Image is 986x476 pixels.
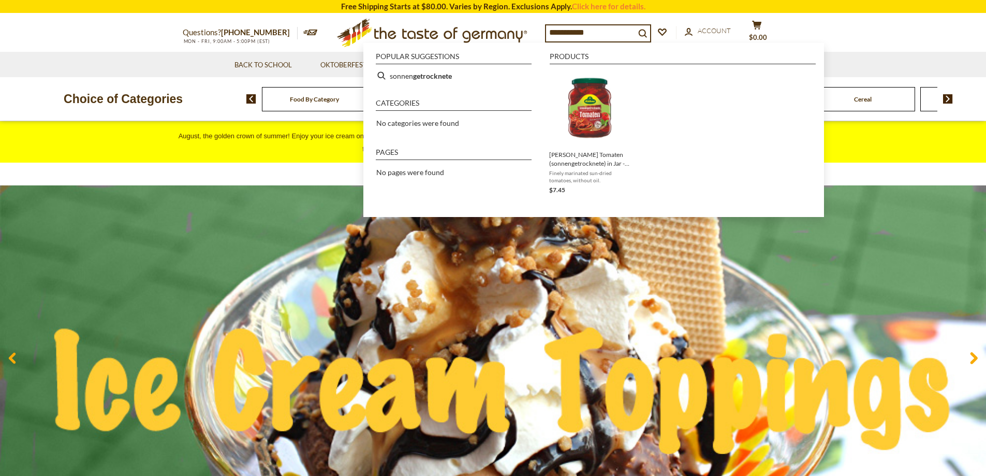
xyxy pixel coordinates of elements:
[183,38,271,44] span: MON - FRI, 9:00AM - 5:00PM (EST)
[320,60,374,71] a: Oktoberfest
[376,119,459,127] span: No categories were found
[572,2,645,11] a: Click here for details.
[372,66,536,85] li: sonnengetrocknete
[552,70,627,146] img: Kuehne Tomaten in Jar
[376,53,532,64] li: Popular suggestions
[290,95,339,103] a: Food By Category
[549,169,630,184] span: Finely marinated sun-dried tomatoes, without oil.
[246,94,256,104] img: previous arrow
[749,33,767,41] span: $0.00
[943,94,953,104] img: next arrow
[363,43,824,217] div: Instant Search Results
[854,95,872,103] a: Cereal
[234,60,292,71] a: Back to School
[376,168,444,177] span: No pages were found
[545,66,635,199] li: Kuehne Tomaten (sonnengetrocknete) in Jar - 340g
[183,26,298,39] p: Questions?
[549,70,630,195] a: Kuehne Tomaten in Jar[PERSON_NAME] Tomaten (sonnengetrocknete) in Jar - 340gFinely marinated sun-...
[413,70,452,82] b: getrocknete
[698,26,731,35] span: Account
[179,132,808,153] span: August, the golden crown of summer! Enjoy your ice cream on a sun-drenched afternoon with unique ...
[742,20,773,46] button: $0.00
[376,149,532,160] li: Pages
[376,99,532,111] li: Categories
[550,53,816,64] li: Products
[221,27,290,37] a: [PHONE_NUMBER]
[685,25,731,37] a: Account
[549,186,565,194] span: $7.45
[549,150,630,168] span: [PERSON_NAME] Tomaten (sonnengetrocknete) in Jar - 340g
